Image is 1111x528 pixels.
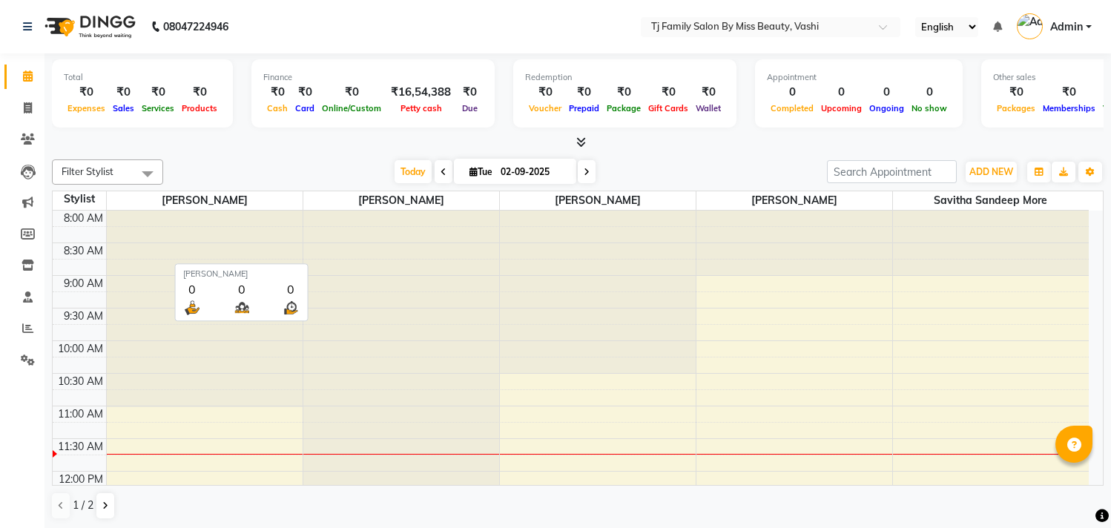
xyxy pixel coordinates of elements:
[53,191,106,207] div: Stylist
[178,84,221,101] div: ₹0
[263,84,291,101] div: ₹0
[178,103,221,113] span: Products
[993,84,1039,101] div: ₹0
[525,71,725,84] div: Redemption
[692,84,725,101] div: ₹0
[603,84,644,101] div: ₹0
[692,103,725,113] span: Wallet
[291,103,318,113] span: Card
[500,191,696,210] span: [PERSON_NAME]
[138,84,178,101] div: ₹0
[55,374,106,389] div: 10:30 AM
[993,103,1039,113] span: Packages
[644,84,692,101] div: ₹0
[458,103,481,113] span: Due
[827,160,957,183] input: Search Appointment
[109,103,138,113] span: Sales
[1039,103,1099,113] span: Memberships
[107,191,303,210] span: [PERSON_NAME]
[61,243,106,259] div: 8:30 AM
[395,160,432,183] span: Today
[64,71,221,84] div: Total
[303,191,499,210] span: [PERSON_NAME]
[767,84,817,101] div: 0
[163,6,228,47] b: 08047224946
[893,191,1089,210] span: savitha sandeep more
[969,166,1013,177] span: ADD NEW
[64,103,109,113] span: Expenses
[457,84,483,101] div: ₹0
[318,103,385,113] span: Online/Custom
[232,298,251,317] img: queue.png
[38,6,139,47] img: logo
[263,71,483,84] div: Finance
[55,341,106,357] div: 10:00 AM
[56,472,106,487] div: 12:00 PM
[397,103,446,113] span: Petty cash
[263,103,291,113] span: Cash
[385,84,457,101] div: ₹16,54,388
[61,211,106,226] div: 8:00 AM
[61,276,106,291] div: 9:00 AM
[64,84,109,101] div: ₹0
[696,191,892,210] span: [PERSON_NAME]
[291,84,318,101] div: ₹0
[525,84,565,101] div: ₹0
[866,84,908,101] div: 0
[183,280,202,298] div: 0
[183,298,202,317] img: serve.png
[565,103,603,113] span: Prepaid
[73,498,93,513] span: 1 / 2
[966,162,1017,182] button: ADD NEW
[908,84,951,101] div: 0
[1017,13,1043,39] img: Admin
[109,84,138,101] div: ₹0
[1050,19,1083,35] span: Admin
[232,280,251,298] div: 0
[318,84,385,101] div: ₹0
[1039,84,1099,101] div: ₹0
[466,166,496,177] span: Tue
[817,103,866,113] span: Upcoming
[282,298,300,317] img: wait_time.png
[282,280,300,298] div: 0
[61,308,106,324] div: 9:30 AM
[55,439,106,455] div: 11:30 AM
[866,103,908,113] span: Ongoing
[138,103,178,113] span: Services
[767,103,817,113] span: Completed
[565,84,603,101] div: ₹0
[817,84,866,101] div: 0
[767,71,951,84] div: Appointment
[62,165,113,177] span: Filter Stylist
[183,268,300,280] div: [PERSON_NAME]
[644,103,692,113] span: Gift Cards
[525,103,565,113] span: Voucher
[908,103,951,113] span: No show
[55,406,106,422] div: 11:00 AM
[496,161,570,183] input: 2025-09-02
[603,103,644,113] span: Package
